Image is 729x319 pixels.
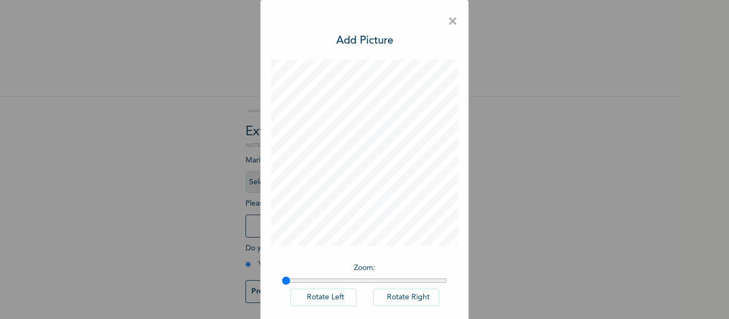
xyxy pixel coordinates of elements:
[290,289,356,306] button: Rotate Left
[336,33,393,49] h3: Add Picture
[373,289,439,306] button: Rotate Right
[282,263,447,274] p: Zoom :
[245,200,438,243] span: Please add a recent Passport Photograph
[448,11,458,33] span: ×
